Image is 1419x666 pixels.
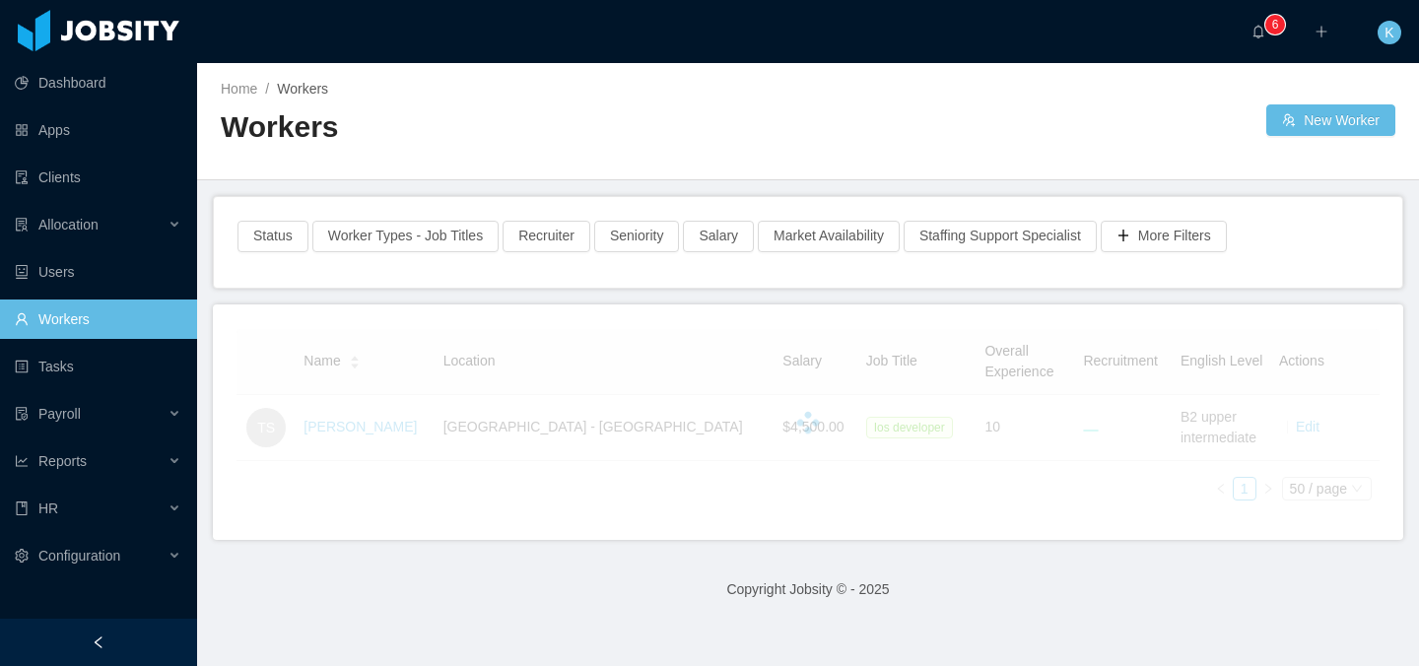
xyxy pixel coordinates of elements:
button: Salary [683,221,754,252]
i: icon: file-protect [15,407,29,421]
button: Status [237,221,308,252]
i: icon: book [15,501,29,515]
a: Home [221,81,257,97]
span: Allocation [38,217,99,233]
a: icon: appstoreApps [15,110,181,150]
i: icon: solution [15,218,29,232]
p: 6 [1272,15,1279,34]
a: icon: auditClients [15,158,181,197]
button: Seniority [594,221,679,252]
span: K [1385,21,1393,44]
button: Worker Types - Job Titles [312,221,499,252]
span: Configuration [38,548,120,564]
a: icon: userWorkers [15,300,181,339]
h2: Workers [221,107,808,148]
button: icon: usergroup-addNew Worker [1266,104,1395,136]
span: / [265,81,269,97]
sup: 6 [1265,15,1285,34]
button: icon: plusMore Filters [1101,221,1227,252]
span: Workers [277,81,328,97]
footer: Copyright Jobsity © - 2025 [197,556,1419,624]
button: Recruiter [503,221,590,252]
a: icon: pie-chartDashboard [15,63,181,102]
i: icon: setting [15,549,29,563]
button: Staffing Support Specialist [904,221,1097,252]
button: Market Availability [758,221,900,252]
i: icon: line-chart [15,454,29,468]
i: icon: plus [1315,25,1328,38]
i: icon: bell [1251,25,1265,38]
span: HR [38,500,58,516]
a: icon: robotUsers [15,252,181,292]
span: Payroll [38,406,81,422]
a: icon: profileTasks [15,347,181,386]
span: Reports [38,453,87,469]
